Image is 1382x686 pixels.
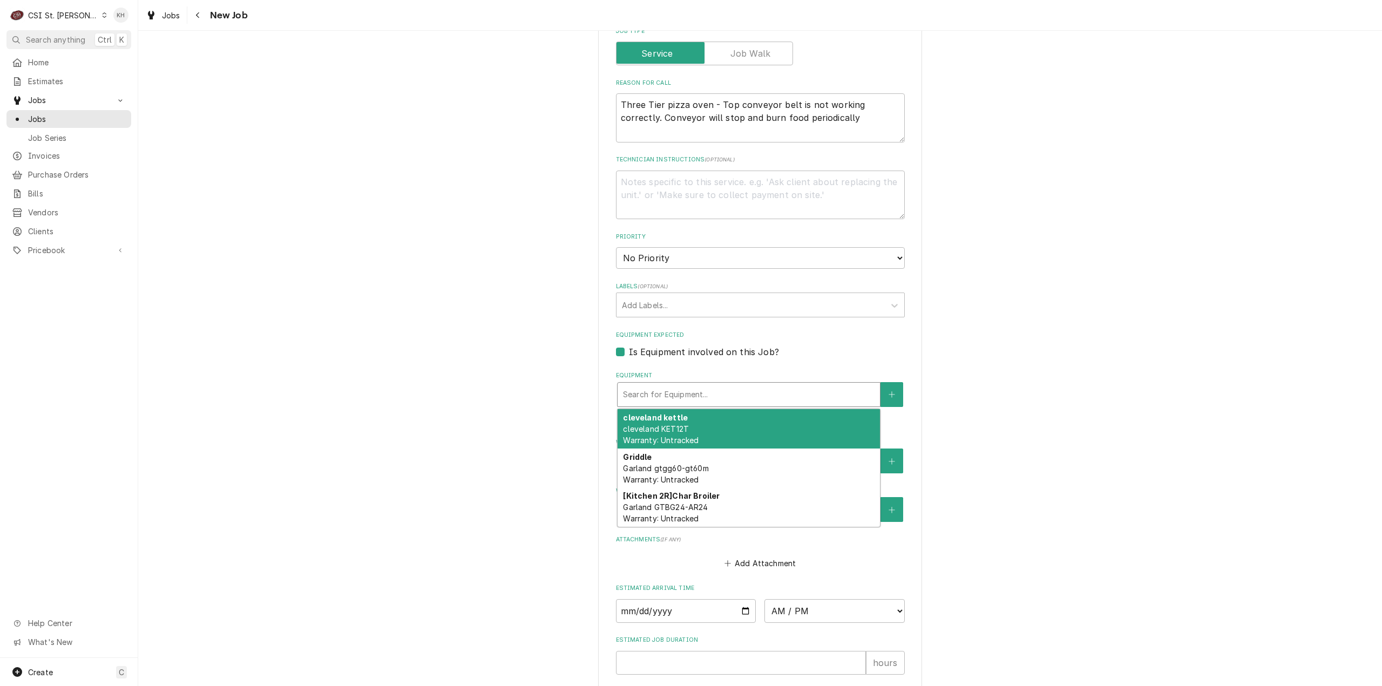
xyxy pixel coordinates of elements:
strong: Griddle [623,452,652,461]
span: Jobs [28,113,126,125]
input: Date [616,599,756,623]
span: Jobs [28,94,110,106]
label: Job Type [616,27,905,36]
a: Bills [6,185,131,202]
button: Search anythingCtrlK [6,30,131,49]
label: Equipment Expected [616,331,905,339]
span: Ctrl [98,34,112,45]
div: Reason For Call [616,79,905,142]
span: Garland GTBG24-AR24 Warranty: Untracked [623,502,708,523]
a: Clients [6,222,131,240]
span: Clients [28,226,126,237]
div: Estimated Arrival Time [616,584,905,622]
a: Go to What's New [6,633,131,651]
div: hours [866,651,905,675]
span: ( optional ) [704,157,735,162]
div: Attachments [616,535,905,571]
a: Go to Help Center [6,614,131,632]
span: Home [28,57,126,68]
div: Who should the tech(s) ask for? [616,487,905,522]
label: Estimated Job Duration [616,636,905,644]
span: New Job [207,8,248,23]
span: Pricebook [28,244,110,256]
span: Estimates [28,76,126,87]
a: Purchase Orders [6,166,131,184]
span: Purchase Orders [28,169,126,180]
button: Create New Contact [880,449,903,473]
label: Attachments [616,535,905,544]
div: Priority [616,233,905,269]
span: Bills [28,188,126,199]
a: Jobs [141,6,185,24]
strong: cleveland kettle [623,413,688,422]
div: Equipment [616,371,905,425]
div: Labels [616,282,905,317]
div: CSI St. [PERSON_NAME] [28,10,98,21]
label: Who should the tech(s) ask for? [616,487,905,495]
span: Search anything [26,34,85,45]
span: K [119,34,124,45]
div: CSI St. Louis's Avatar [10,8,25,23]
span: Help Center [28,617,125,629]
label: Technician Instructions [616,155,905,164]
button: Create New Contact [880,497,903,522]
span: Create [28,668,53,677]
div: Who called in this service? [616,438,905,473]
span: What's New [28,636,125,648]
label: Reason For Call [616,79,905,87]
span: ( if any ) [660,536,681,542]
label: Priority [616,233,905,241]
label: Is Equipment involved on this Job? [629,345,779,358]
svg: Create New Contact [889,458,895,465]
a: Go to Pricebook [6,241,131,259]
div: Estimated Job Duration [616,636,905,674]
a: Home [6,53,131,71]
span: Invoices [28,150,126,161]
div: Job Type [616,27,905,65]
div: Equipment Expected [616,331,905,358]
label: Who called in this service? [616,438,905,447]
button: Create New Equipment [880,382,903,407]
a: Vendors [6,203,131,221]
button: Add Attachment [722,556,798,571]
label: Labels [616,282,905,291]
svg: Create New Contact [889,506,895,514]
a: Job Series [6,129,131,147]
a: Estimates [6,72,131,90]
div: Kelsey Hetlage's Avatar [113,8,128,23]
span: Job Series [28,132,126,144]
span: cleveland KET12T Warranty: Untracked [623,424,699,445]
button: Navigate back [189,6,207,24]
span: Garland gtgg60-gt60m Warranty: Untracked [623,464,708,484]
a: Invoices [6,147,131,165]
select: Time Select [764,599,905,623]
a: Go to Jobs [6,91,131,109]
div: C [10,8,25,23]
span: C [119,667,124,678]
strong: [Kitchen 2R] Char Broiler [623,491,720,500]
textarea: Three Tier pizza oven - Top conveyor belt is not working correctly. Conveyor will stop and burn f... [616,93,905,142]
div: KH [113,8,128,23]
label: Equipment [616,371,905,380]
svg: Create New Equipment [889,391,895,398]
div: Technician Instructions [616,155,905,219]
span: ( optional ) [638,283,668,289]
span: Jobs [162,10,180,21]
span: Vendors [28,207,126,218]
a: Jobs [6,110,131,128]
label: Estimated Arrival Time [616,584,905,593]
